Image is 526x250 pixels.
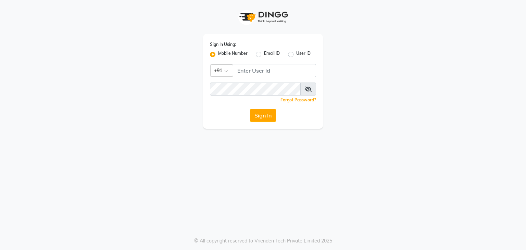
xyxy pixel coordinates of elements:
[236,7,290,27] img: logo1.svg
[218,50,248,59] label: Mobile Number
[296,50,311,59] label: User ID
[210,41,236,48] label: Sign In Using:
[264,50,280,59] label: Email ID
[280,97,316,102] a: Forgot Password?
[210,83,301,96] input: Username
[233,64,316,77] input: Username
[250,109,276,122] button: Sign In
